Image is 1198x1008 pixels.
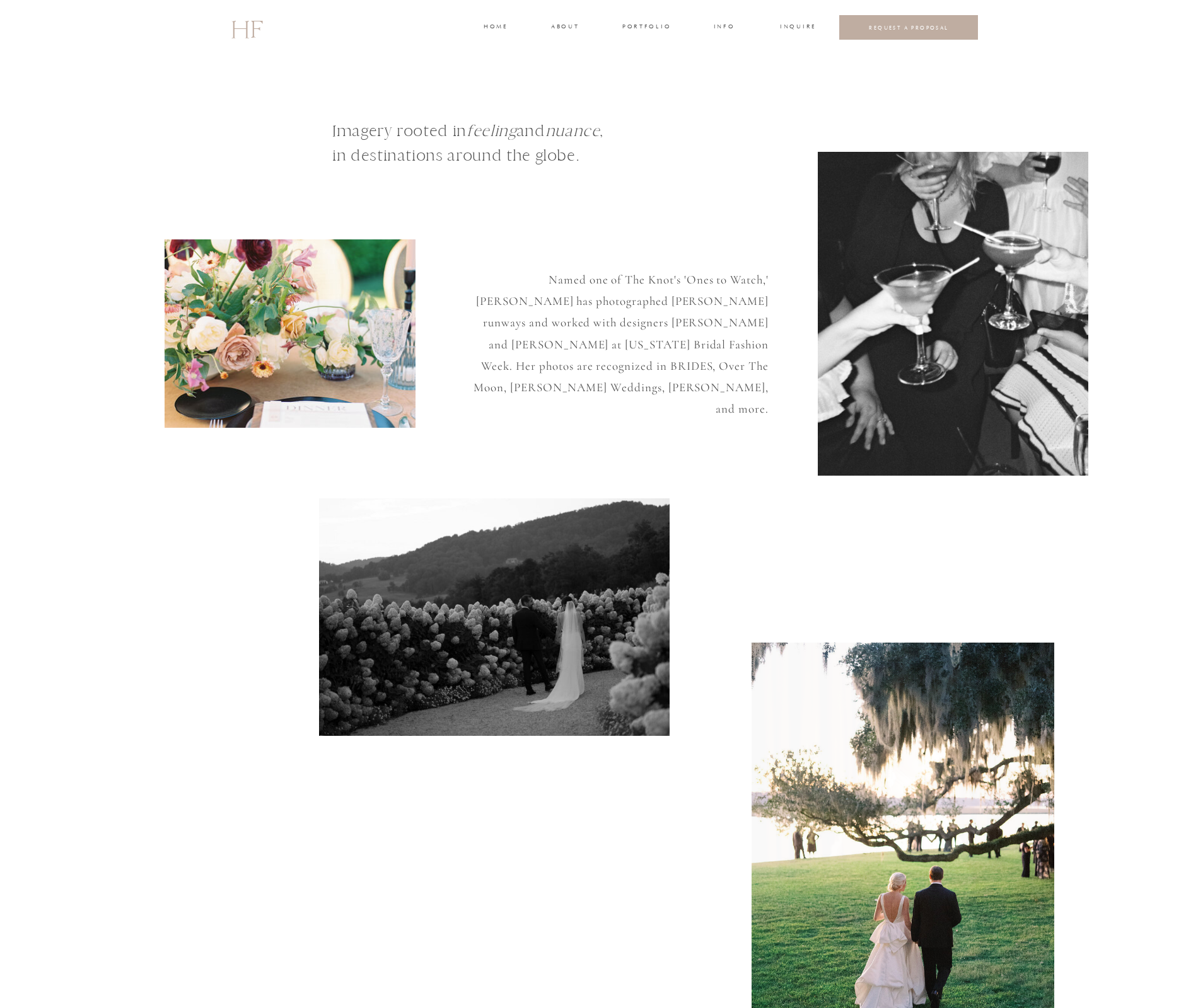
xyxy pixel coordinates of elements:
[484,22,507,33] a: home
[463,269,769,399] p: Named one of The Knot's 'Ones to Watch,' [PERSON_NAME] has photographed [PERSON_NAME] runways and...
[332,118,673,185] h1: Imagery rooted in and , in destinations around the globe.
[231,9,262,46] a: HF
[712,22,736,33] a: INFO
[780,22,814,33] a: INQUIRE
[467,121,516,140] i: feeling
[849,24,968,31] a: REQUEST A PROPOSAL
[545,121,600,140] i: nuance
[622,22,670,33] a: portfolio
[551,22,578,33] a: about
